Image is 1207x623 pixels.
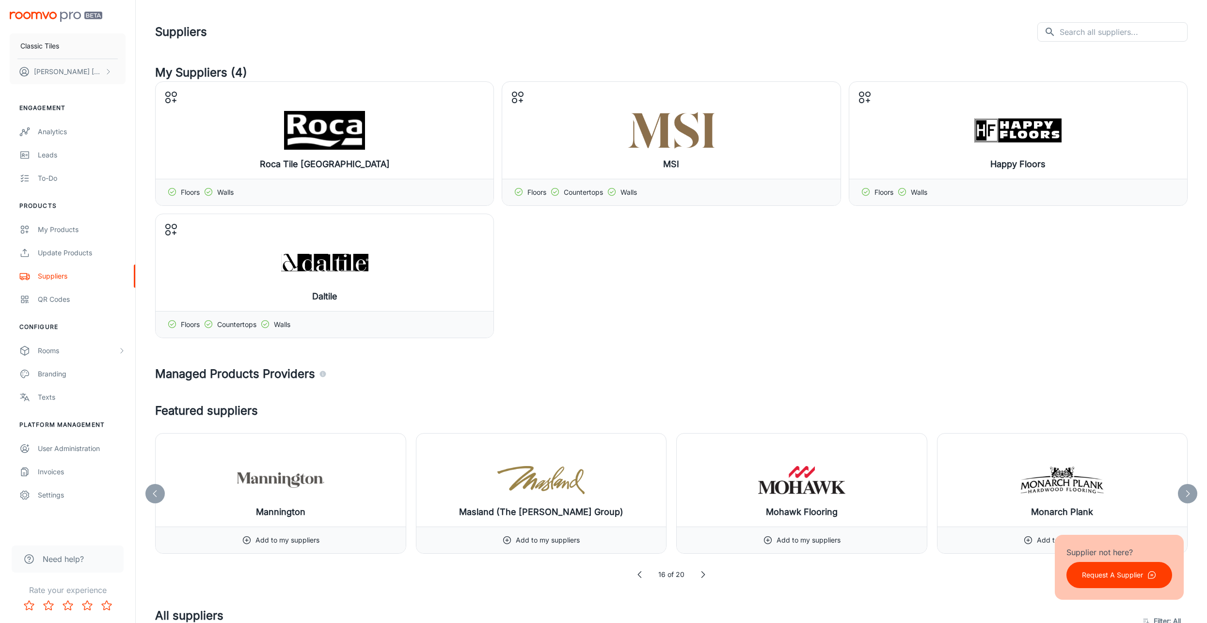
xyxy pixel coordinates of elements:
div: Rooms [38,345,118,356]
div: Agencies and suppliers who work with us to automatically identify the specific products you carry [319,365,327,383]
h6: Masland (The [PERSON_NAME] Group) [459,505,623,519]
div: My Products [38,224,126,235]
h6: Mohawk Flooring [766,505,838,519]
p: 16 of 20 [658,569,684,580]
p: Add to my suppliers [516,535,580,545]
button: [PERSON_NAME] [PERSON_NAME] [10,59,126,84]
img: Mannington [237,461,324,499]
p: Floors [527,187,546,198]
p: Countertops [564,187,603,198]
button: Rate 3 star [58,596,78,615]
div: To-do [38,173,126,184]
p: Classic Tiles [20,41,59,51]
p: Walls [274,319,290,330]
p: Walls [620,187,637,198]
h4: My Suppliers (4) [155,64,1188,81]
p: Supplier not here? [1066,546,1172,558]
h6: Mannington [256,505,305,519]
h4: Managed Products Providers [155,365,1188,383]
button: Rate 5 star [97,596,116,615]
button: Rate 4 star [78,596,97,615]
img: Roomvo PRO Beta [10,12,102,22]
p: Rate your experience [8,584,127,596]
img: Monarch Plank [1018,461,1106,499]
div: Suppliers [38,271,126,281]
p: Countertops [217,319,256,330]
p: Walls [911,187,927,198]
p: Request A Supplier [1082,570,1143,580]
button: Request A Supplier [1066,562,1172,588]
h1: Suppliers [155,23,207,41]
h4: Featured suppliers [155,402,1188,420]
button: Classic Tiles [10,33,126,59]
input: Search all suppliers... [1060,22,1188,42]
img: Masland (The Dixie Group) [497,461,585,499]
p: [PERSON_NAME] [PERSON_NAME] [34,66,102,77]
p: Floors [181,187,200,198]
h6: Monarch Plank [1031,505,1093,519]
span: Need help? [43,553,84,565]
div: QR Codes [38,294,126,305]
img: Mohawk Flooring [758,461,845,499]
div: Texts [38,392,126,403]
p: Floors [181,319,200,330]
p: Add to my suppliers [777,535,841,545]
div: Settings [38,490,126,500]
button: Rate 1 star [19,596,39,615]
button: Rate 2 star [39,596,58,615]
div: Analytics [38,126,126,137]
div: Leads [38,150,126,160]
div: Invoices [38,467,126,477]
div: User Administration [38,443,126,454]
p: Add to my suppliers [255,535,319,545]
p: Floors [874,187,893,198]
div: Update Products [38,248,126,258]
div: Branding [38,369,126,379]
p: Walls [217,187,234,198]
p: Add to my suppliers [1037,535,1101,545]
